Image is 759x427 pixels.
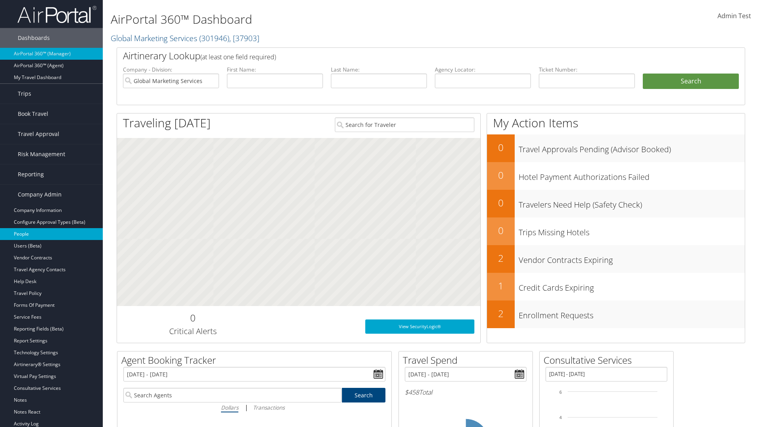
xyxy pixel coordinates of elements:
label: Last Name: [331,66,427,74]
span: $458 [405,388,419,397]
a: Admin Test [717,4,751,28]
h2: 0 [487,168,515,182]
span: ( 301946 ) [199,33,229,43]
span: Book Travel [18,104,48,124]
h3: Travel Approvals Pending (Advisor Booked) [519,140,745,155]
a: 2Vendor Contracts Expiring [487,245,745,273]
h2: 0 [487,141,515,154]
span: Admin Test [717,11,751,20]
input: Search for Traveler [335,117,474,132]
span: Company Admin [18,185,62,204]
span: Risk Management [18,144,65,164]
tspan: 4 [559,415,562,420]
h3: Trips Missing Hotels [519,223,745,238]
i: Dollars [221,404,238,411]
a: 1Credit Cards Expiring [487,273,745,300]
span: Travel Approval [18,124,59,144]
a: 0Travel Approvals Pending (Advisor Booked) [487,134,745,162]
a: 0Hotel Payment Authorizations Failed [487,162,745,190]
h3: Enrollment Requests [519,306,745,321]
h2: 0 [123,311,262,325]
h3: Credit Cards Expiring [519,278,745,293]
span: Trips [18,84,31,104]
h2: Travel Spend [403,353,532,367]
h3: Travelers Need Help (Safety Check) [519,195,745,210]
label: Company - Division: [123,66,219,74]
a: 0Trips Missing Hotels [487,217,745,245]
h2: 2 [487,251,515,265]
h1: My Action Items [487,115,745,131]
h1: AirPortal 360™ Dashboard [111,11,538,28]
h3: Hotel Payment Authorizations Failed [519,168,745,183]
span: (at least one field required) [200,53,276,61]
span: , [ 37903 ] [229,33,259,43]
h6: Total [405,388,527,397]
a: 0Travelers Need Help (Safety Check) [487,190,745,217]
button: Search [643,74,739,89]
h1: Traveling [DATE] [123,115,211,131]
span: Dashboards [18,28,50,48]
h2: 0 [487,196,515,210]
div: | [123,402,385,412]
a: Global Marketing Services [111,33,259,43]
h2: 1 [487,279,515,293]
a: View SecurityLogic® [365,319,474,334]
img: airportal-logo.png [17,5,96,24]
h2: Agent Booking Tracker [121,353,391,367]
h2: Consultative Services [544,353,673,367]
label: Ticket Number: [539,66,635,74]
input: Search Agents [123,388,342,402]
h2: Airtinerary Lookup [123,49,687,62]
h2: 0 [487,224,515,237]
label: Agency Locator: [435,66,531,74]
a: Search [342,388,386,402]
tspan: 6 [559,390,562,395]
h3: Vendor Contracts Expiring [519,251,745,266]
i: Transactions [253,404,285,411]
span: Reporting [18,164,44,184]
h3: Critical Alerts [123,326,262,337]
label: First Name: [227,66,323,74]
h2: 2 [487,307,515,320]
a: 2Enrollment Requests [487,300,745,328]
